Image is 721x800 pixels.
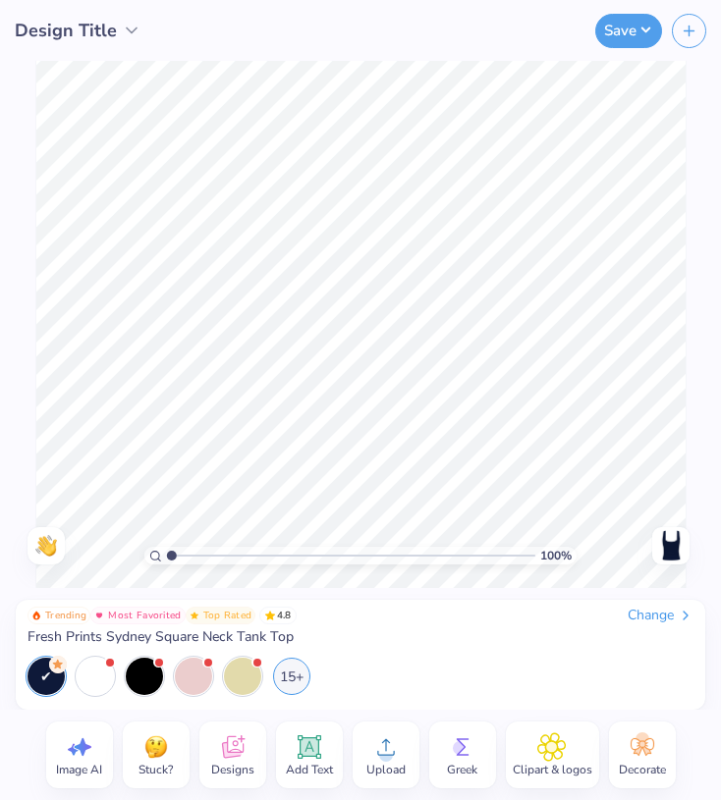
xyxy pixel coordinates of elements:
span: Image AI [56,762,102,777]
span: Designs [211,762,254,777]
span: Greek [447,762,477,777]
span: 4.8 [259,607,297,624]
img: Stuck? [141,732,171,762]
img: Most Favorited sort [94,611,104,620]
span: Stuck? [139,762,173,777]
button: Save [595,14,662,48]
img: Back [655,530,687,561]
div: 15+ [273,658,310,695]
span: Clipart & logos [513,762,592,777]
span: Design Title [15,18,117,44]
img: Top Rated sort [190,611,199,620]
span: Decorate [619,762,666,777]
div: Change [628,607,693,624]
span: Upload [366,762,406,777]
span: Trending [45,611,86,620]
span: Top Rated [203,611,252,620]
span: 100 % [540,547,572,564]
span: Fresh Prints Sydney Square Neck Tank Top [28,628,294,646]
span: Add Text [286,762,333,777]
button: Badge Button [90,607,185,624]
button: Badge Button [186,607,256,624]
button: Badge Button [28,607,90,624]
img: Trending sort [31,611,41,620]
span: Most Favorited [108,611,181,620]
